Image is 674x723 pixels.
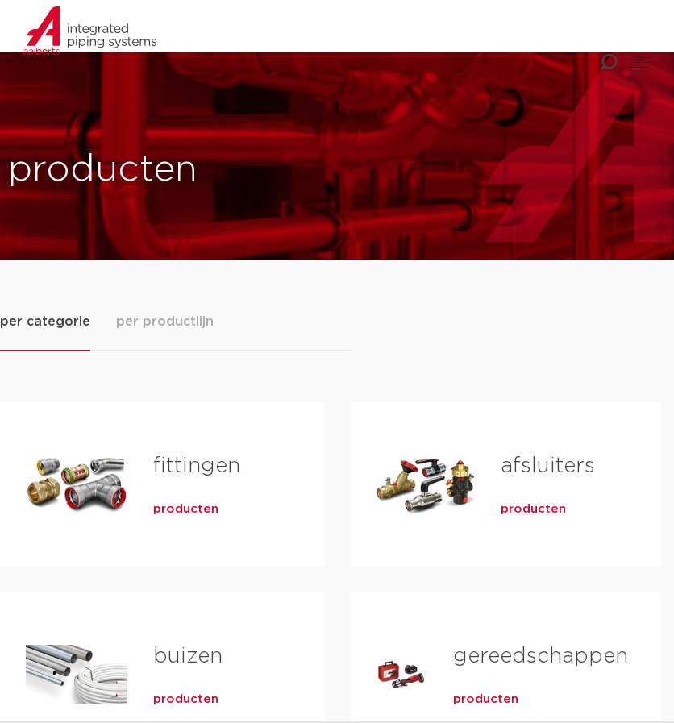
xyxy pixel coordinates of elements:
a: fittingen [153,455,240,476]
a: gereedschappen [453,646,628,667]
h1: producten [8,144,329,196]
a: producten [153,692,218,708]
span: per productlijn [116,312,214,331]
a: producten [453,692,518,708]
a: producten [153,501,218,517]
a: buizen [153,646,223,667]
a: producten [501,501,566,517]
a: afsluiters [501,455,595,476]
